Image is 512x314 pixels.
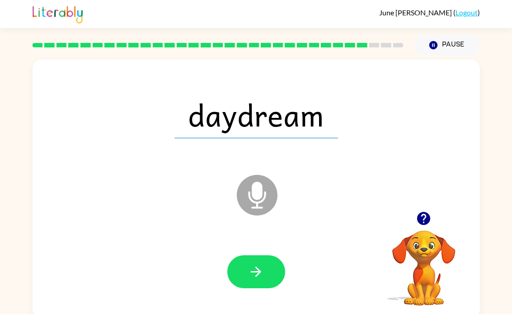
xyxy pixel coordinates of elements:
img: Literably [33,4,83,23]
div: ( ) [379,8,480,17]
a: Logout [456,8,478,17]
button: Pause [414,35,480,56]
video: Your browser must support playing .mp4 files to use Literably. Please try using another browser. [379,216,469,307]
span: June [PERSON_NAME] [379,8,453,17]
span: daydream [174,91,338,138]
